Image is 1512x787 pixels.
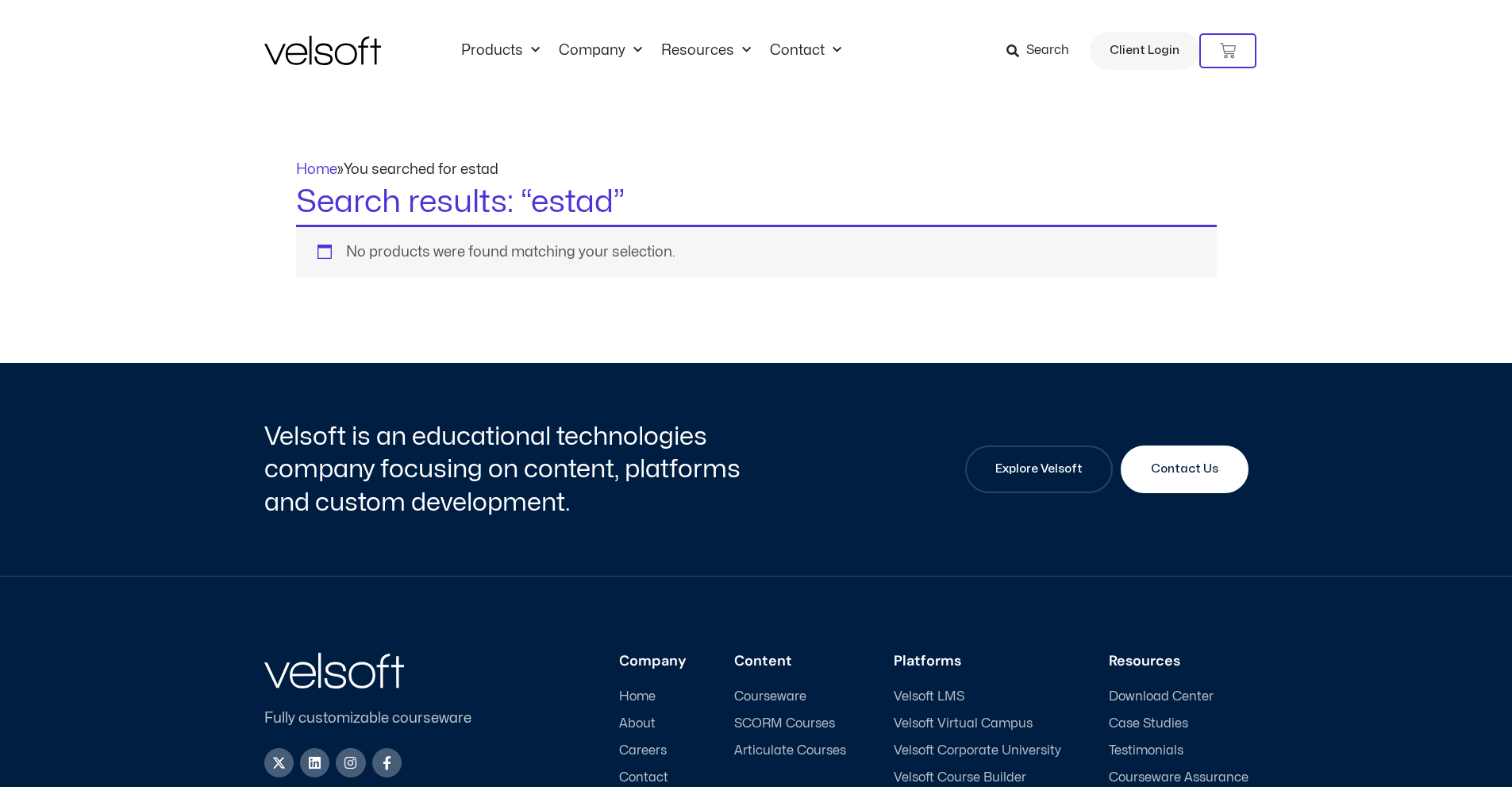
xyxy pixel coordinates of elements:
nav: Menu [452,42,851,60]
a: SCORM Courses [734,716,846,731]
h3: Content [734,653,846,670]
div: No products were found matching your selection. [296,225,1217,277]
a: Download Center [1109,689,1248,704]
img: Velsoft Training Materials [264,36,381,65]
h3: Company [619,653,687,670]
a: ProductsMenu Toggle [452,42,549,60]
span: Courseware [734,689,806,704]
a: Courseware Assurance [1109,770,1248,785]
a: ResourcesMenu Toggle [652,42,760,60]
span: Explore Velsoft [995,460,1083,479]
span: Contact [619,770,668,785]
span: Download Center [1109,689,1214,704]
a: Velsoft LMS [894,689,1061,704]
h3: Platforms [894,653,1061,670]
span: Client Login [1110,41,1179,61]
a: About [619,716,687,731]
a: Careers [619,743,687,758]
a: CompanyMenu Toggle [549,42,652,60]
a: Explore Velsoft [965,446,1113,493]
a: Home [619,689,687,704]
span: » [296,163,498,176]
a: Velsoft Virtual Campus [894,716,1061,731]
a: Case Studies [1109,716,1248,731]
a: Testimonials [1109,743,1248,758]
h1: Search results: “estad” [296,180,1217,225]
span: Testimonials [1109,743,1183,758]
span: Contact Us [1151,460,1218,479]
span: Velsoft Course Builder [894,770,1026,785]
a: Contact [619,770,687,785]
a: Courseware [734,689,846,704]
a: Client Login [1090,32,1199,70]
span: Case Studies [1109,716,1188,731]
a: Velsoft Course Builder [894,770,1061,785]
a: Search [1006,37,1080,64]
span: Careers [619,743,667,758]
span: You searched for estad [344,163,498,176]
a: Contact Us [1121,446,1248,493]
h3: Resources [1109,653,1248,670]
span: Home [619,689,656,704]
span: Velsoft LMS [894,689,964,704]
a: Velsoft Corporate University [894,743,1061,758]
span: Velsoft Virtual Campus [894,716,1033,731]
p: Fully customizable courseware [264,708,498,729]
a: ContactMenu Toggle [760,42,851,60]
span: About [619,716,656,731]
span: SCORM Courses [734,716,835,731]
a: Home [296,163,337,176]
h2: Velsoft is an educational technologies company focusing on content, platforms and custom developm... [264,420,752,519]
a: Articulate Courses [734,743,846,758]
span: Search [1026,41,1069,61]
